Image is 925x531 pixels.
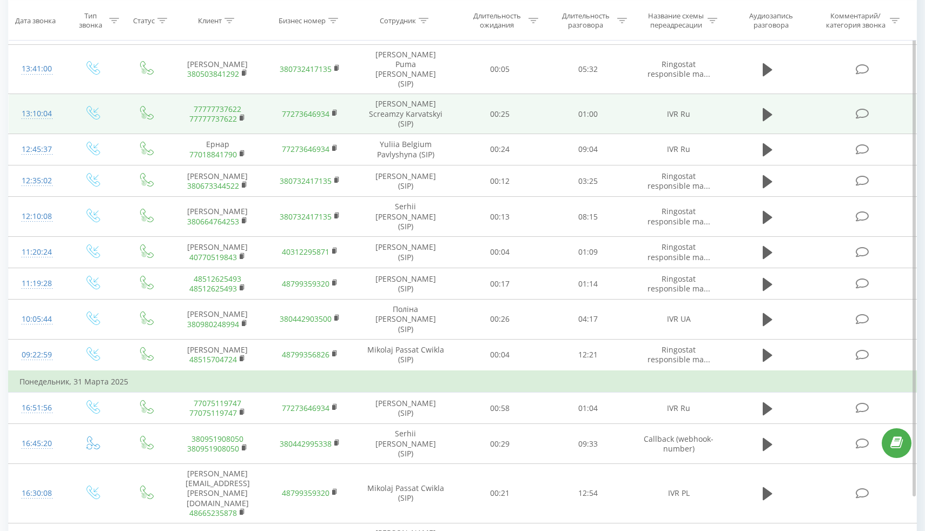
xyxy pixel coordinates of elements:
td: 08:15 [544,197,633,237]
a: 380442903500 [280,314,332,324]
td: [PERSON_NAME] Puma [PERSON_NAME] (SIP) [356,44,455,94]
div: 12:10:08 [19,206,54,227]
div: 11:19:28 [19,273,54,294]
td: 12:54 [544,463,633,523]
a: 77075119747 [189,408,237,418]
td: [PERSON_NAME] Screamzy Karvatskyi (SIP) [356,94,455,134]
td: 01:04 [544,393,633,424]
div: Дата звонка [15,16,56,25]
div: 16:51:56 [19,397,54,419]
a: 48799359320 [282,278,329,289]
div: 12:45:37 [19,139,54,160]
a: 40770519843 [189,252,237,262]
td: [PERSON_NAME] [171,197,263,237]
td: 00:21 [455,463,544,523]
td: [PERSON_NAME] [171,236,263,268]
td: IVR Ru [632,393,724,424]
a: 380732417135 [280,176,332,186]
td: Mikolaj Passat Cwikla (SIP) [356,339,455,371]
td: [PERSON_NAME] [171,339,263,371]
a: 48799359320 [282,488,329,498]
a: 77777737622 [194,104,241,114]
div: 11:20:24 [19,242,54,263]
div: Комментарий/категория звонка [824,11,887,30]
td: Понедельник, 31 Марта 2025 [9,371,917,393]
td: 01:09 [544,236,633,268]
a: 77777737622 [189,114,237,124]
div: Длительность разговора [557,11,615,30]
div: 10:05:44 [19,309,54,330]
td: 03:25 [544,165,633,197]
td: 00:29 [455,424,544,464]
td: 00:17 [455,268,544,300]
td: IVR Ru [632,94,724,134]
td: [PERSON_NAME] (SIP) [356,165,455,197]
td: Поліна [PERSON_NAME] (SIP) [356,300,455,340]
td: 12:21 [544,339,633,371]
div: 12:35:02 [19,170,54,191]
div: Сотрудник [380,16,416,25]
a: 77075119747 [194,398,241,408]
td: Ернар [171,134,263,165]
a: 380732417135 [280,211,332,222]
a: 380732417135 [280,64,332,74]
a: 48799356826 [282,349,329,360]
div: Аудиозапись разговора [736,11,806,30]
td: Serhii [PERSON_NAME] (SIP) [356,424,455,464]
a: 380980248994 [187,319,239,329]
td: 05:32 [544,44,633,94]
span: Ringostat responsible ma... [648,171,710,191]
a: 48512625493 [189,283,237,294]
div: 13:41:00 [19,58,54,79]
td: Serhii [PERSON_NAME] (SIP) [356,197,455,237]
a: 40312295871 [282,247,329,257]
td: [PERSON_NAME] (SIP) [356,236,455,268]
span: Ringostat responsible ma... [648,242,710,262]
span: Ringostat responsible ma... [648,206,710,226]
span: Ringostat responsible ma... [648,59,710,79]
div: Статус [133,16,155,25]
span: Ringostat responsible ma... [648,274,710,294]
div: Бизнес номер [279,16,326,25]
td: 00:25 [455,94,544,134]
td: 01:14 [544,268,633,300]
a: 380664764253 [187,216,239,227]
td: 04:17 [544,300,633,340]
a: 48512625493 [194,274,241,284]
td: IVR PL [632,463,724,523]
td: Yuliia Belgium Pavlyshyna (SIP) [356,134,455,165]
div: Название схемы переадресации [647,11,705,30]
td: 00:12 [455,165,544,197]
a: 380951908050 [187,443,239,454]
td: 00:58 [455,393,544,424]
td: [PERSON_NAME] (SIP) [356,393,455,424]
td: IVR UA [632,300,724,340]
td: 00:13 [455,197,544,237]
a: 380673344522 [187,181,239,191]
div: 16:45:20 [19,433,54,454]
td: 00:04 [455,236,544,268]
td: 09:04 [544,134,633,165]
div: 16:30:08 [19,483,54,504]
td: [PERSON_NAME] [171,300,263,340]
a: 77273646934 [282,144,329,154]
a: 48665235878 [189,508,237,518]
td: 00:04 [455,339,544,371]
a: 380951908050 [191,434,243,444]
div: Клиент [198,16,222,25]
td: 00:05 [455,44,544,94]
td: 00:26 [455,300,544,340]
a: 77273646934 [282,403,329,413]
td: [PERSON_NAME] [171,44,263,94]
a: 48515704724 [189,354,237,364]
td: Callback (webhook-number) [632,424,724,464]
div: Тип звонка [75,11,107,30]
a: 77018841790 [189,149,237,160]
td: [PERSON_NAME][EMAIL_ADDRESS][PERSON_NAME][DOMAIN_NAME] [171,463,263,523]
td: IVR Ru [632,134,724,165]
td: 01:00 [544,94,633,134]
td: 00:24 [455,134,544,165]
td: [PERSON_NAME] [171,165,263,197]
a: 77273646934 [282,109,329,119]
a: 380503841292 [187,69,239,79]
